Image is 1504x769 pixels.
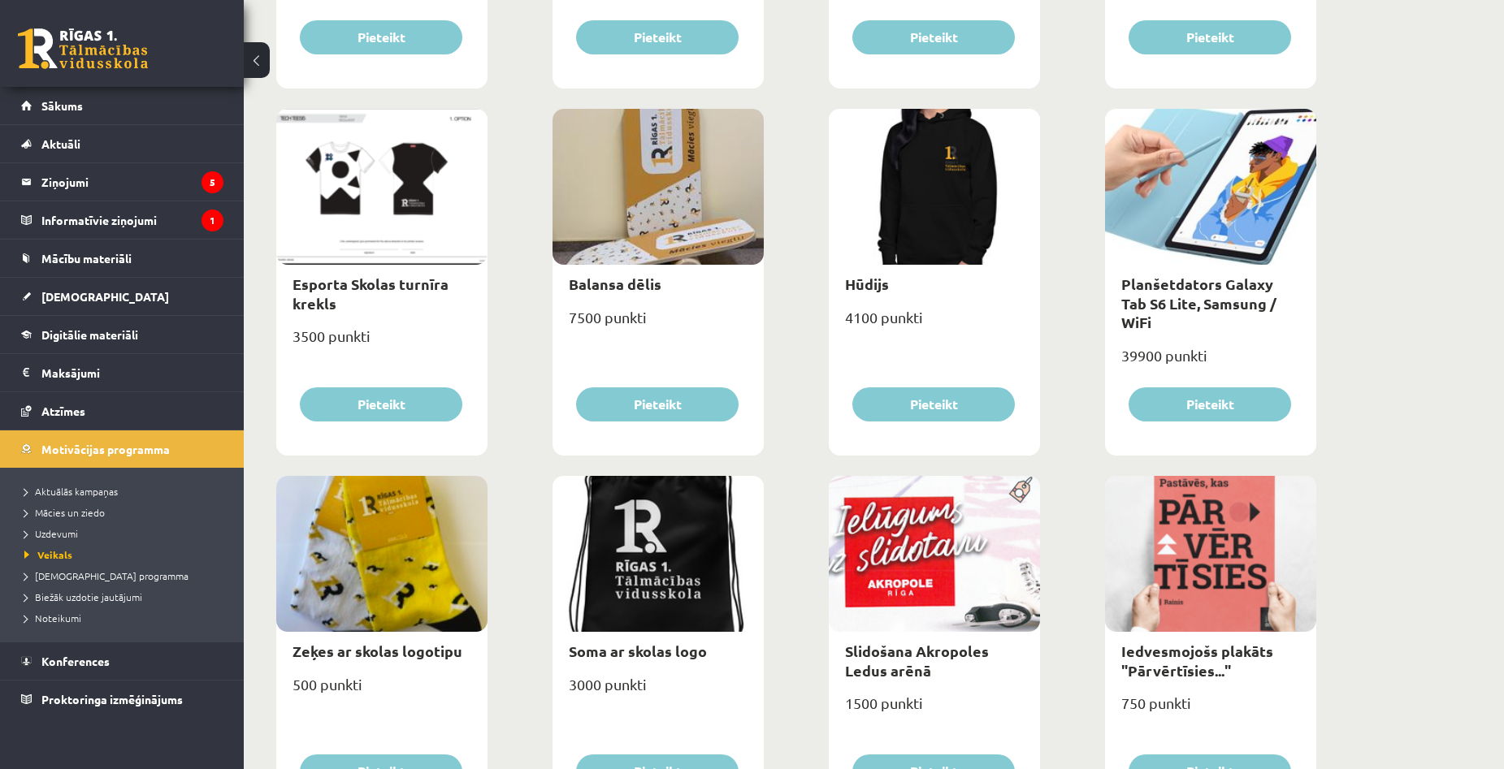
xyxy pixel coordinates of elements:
span: Aktuāli [41,136,80,151]
a: Aktuālās kampaņas [24,484,228,499]
span: Digitālie materiāli [41,327,138,342]
a: Motivācijas programma [21,430,223,468]
button: Pieteikt [300,387,462,421]
span: [DEMOGRAPHIC_DATA] programma [24,569,189,582]
a: [DEMOGRAPHIC_DATA] programma [24,568,228,583]
legend: Informatīvie ziņojumi [41,201,223,239]
a: Maksājumi [21,354,223,391]
button: Pieteikt [576,387,739,421]
a: Aktuāli [21,125,223,162]
div: 4100 punkti [829,304,1040,344]
a: Soma ar skolas logo [569,642,707,660]
span: Mācies un ziedo [24,506,105,519]
a: Slidošana Akropoles Ledus arēnā [845,642,989,679]
legend: Maksājumi [41,354,223,391]
button: Pieteikt [300,20,462,54]
div: 3000 punkti [553,671,764,711]
a: Atzīmes [21,392,223,430]
i: 1 [202,210,223,231]
a: Veikals [24,547,228,562]
a: Hūdijs [845,274,889,293]
a: Ziņojumi5 [21,163,223,201]
i: 5 [202,171,223,193]
span: Veikals [24,548,72,561]
button: Pieteikt [576,20,739,54]
div: 750 punkti [1105,689,1316,730]
div: 1500 punkti [829,689,1040,730]
button: Pieteikt [1129,387,1291,421]
span: Motivācijas programma [41,442,170,456]
a: Proktoringa izmēģinājums [21,680,223,718]
span: Konferences [41,654,110,668]
img: Populāra prece [1003,476,1040,503]
span: Biežāk uzdotie jautājumi [24,590,142,603]
a: Iedvesmojošs plakāts "Pārvērtīsies..." [1121,642,1273,679]
a: Mācies un ziedo [24,505,228,520]
a: Biežāk uzdotie jautājumi [24,590,228,604]
a: Informatīvie ziņojumi1 [21,201,223,239]
a: Uzdevumi [24,526,228,541]
a: Rīgas 1. Tālmācības vidusskola [18,28,148,69]
a: Sākums [21,87,223,124]
span: Mācību materiāli [41,251,132,266]
a: Zeķes ar skolas logotipu [293,642,462,660]
span: [DEMOGRAPHIC_DATA] [41,289,169,304]
span: Atzīmes [41,404,85,418]
button: Pieteikt [1129,20,1291,54]
button: Pieteikt [852,387,1015,421]
span: Aktuālās kampaņas [24,485,118,498]
button: Pieteikt [852,20,1015,54]
a: Esporta Skolas turnīra krekls [293,274,449,312]
div: 39900 punkti [1105,342,1316,382]
a: [DEMOGRAPHIC_DATA] [21,278,223,315]
span: Noteikumi [24,611,81,624]
span: Sākums [41,98,83,113]
a: Konferences [21,642,223,680]
div: 500 punkti [276,671,488,711]
span: Proktoringa izmēģinājums [41,692,183,706]
a: Balansa dēlis [569,274,661,293]
legend: Ziņojumi [41,163,223,201]
a: Mācību materiāli [21,240,223,277]
div: 3500 punkti [276,322,488,363]
span: Uzdevumi [24,527,78,540]
a: Digitālie materiāli [21,316,223,353]
div: 7500 punkti [553,304,764,344]
a: Noteikumi [24,611,228,625]
a: Planšetdators Galaxy Tab S6 Lite, Samsung / WiFi [1121,274,1276,331]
